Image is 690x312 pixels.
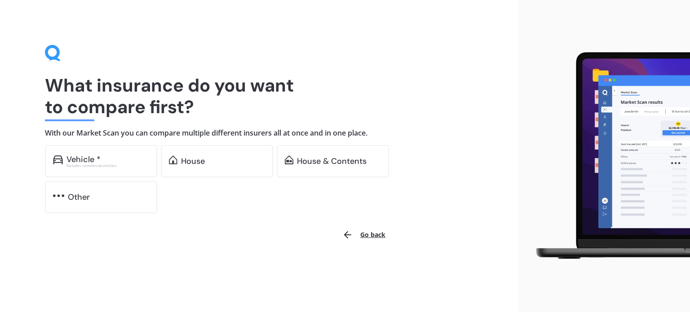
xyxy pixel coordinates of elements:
h1: What insurance do you want to compare first? [45,75,473,118]
button: Go back [337,224,391,246]
div: Vehicle * [66,155,101,164]
img: other.81dba5aafe580aa69f38.svg [53,191,64,200]
div: Other [68,193,90,202]
img: home-and-contents.b802091223b8502ef2dd.svg [285,155,293,164]
div: Excludes commercial vehicles [66,164,149,167]
div: House & Contents [297,157,367,166]
h4: With our Market Scan you can compare multiple different insurers all at once and in one place. [45,128,473,138]
img: home.91c183c226a05b4dc763.svg [169,155,177,164]
img: car.f15378c7a67c060ca3f3.svg [53,155,63,164]
img: laptop.webp [525,48,690,264]
div: House [181,157,205,166]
